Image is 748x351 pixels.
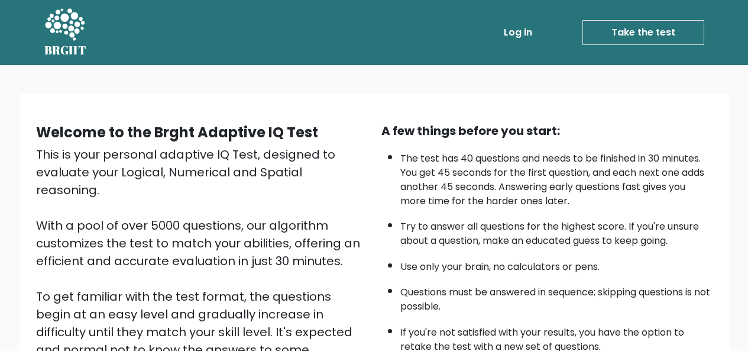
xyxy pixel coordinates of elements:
[400,146,713,208] li: The test has 40 questions and needs to be finished in 30 minutes. You get 45 seconds for the firs...
[381,122,713,140] div: A few things before you start:
[400,279,713,314] li: Questions must be answered in sequence; skipping questions is not possible.
[582,20,704,45] a: Take the test
[400,254,713,274] li: Use only your brain, no calculators or pens.
[400,214,713,248] li: Try to answer all questions for the highest score. If you're unsure about a question, make an edu...
[44,5,87,60] a: BRGHT
[36,123,318,142] b: Welcome to the Brght Adaptive IQ Test
[499,21,537,44] a: Log in
[44,43,87,57] h5: BRGHT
